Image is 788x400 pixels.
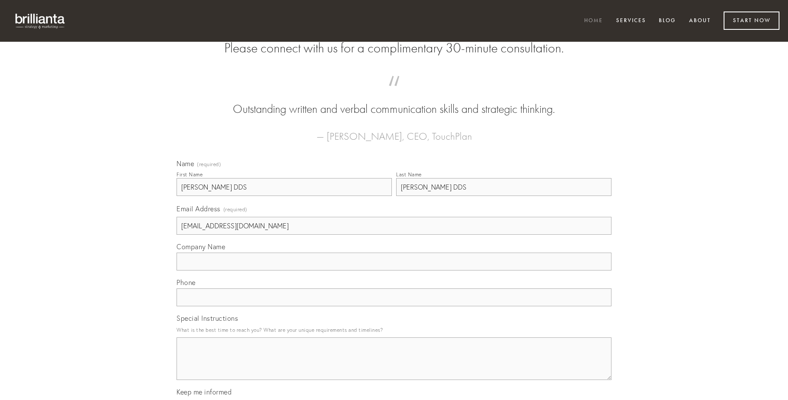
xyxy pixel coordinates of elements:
[190,84,598,118] blockquote: Outstanding written and verbal communication skills and strategic thinking.
[223,204,247,215] span: (required)
[724,12,779,30] a: Start Now
[684,14,716,28] a: About
[177,314,238,322] span: Special Instructions
[177,388,232,396] span: Keep me informed
[177,159,194,168] span: Name
[177,171,203,178] div: First Name
[177,324,611,336] p: What is the best time to reach you? What are your unique requirements and timelines?
[190,84,598,101] span: “
[197,162,221,167] span: (required)
[177,40,611,56] h2: Please connect with us for a complimentary 30-minute consultation.
[611,14,652,28] a: Services
[396,171,422,178] div: Last Name
[579,14,608,28] a: Home
[653,14,681,28] a: Blog
[177,278,196,287] span: Phone
[9,9,72,33] img: brillianta - research, strategy, marketing
[177,242,225,251] span: Company Name
[190,118,598,145] figcaption: — [PERSON_NAME], CEO, TouchPlan
[177,204,220,213] span: Email Address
